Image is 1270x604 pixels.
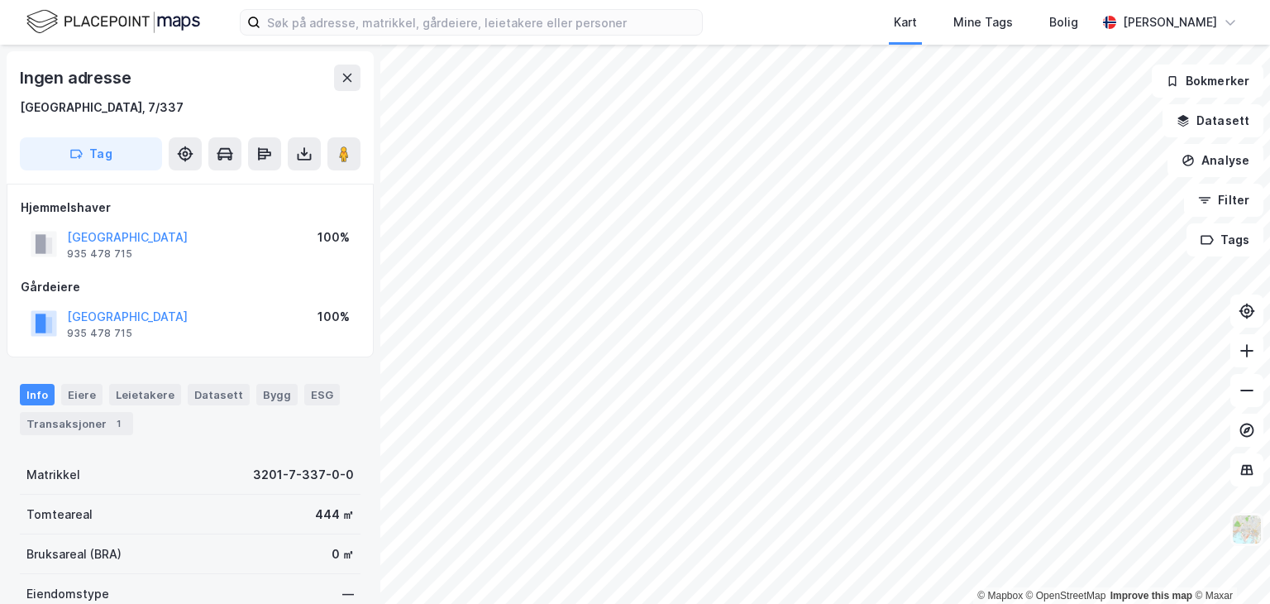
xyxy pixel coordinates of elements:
div: Bygg [256,384,298,405]
div: [GEOGRAPHIC_DATA], 7/337 [20,98,184,117]
button: Tags [1186,223,1263,256]
div: Ingen adresse [20,65,134,91]
div: 935 478 715 [67,327,132,340]
button: Bokmerker [1152,65,1263,98]
input: Søk på adresse, matrikkel, gårdeiere, leietakere eller personer [260,10,702,35]
div: Bolig [1049,12,1078,32]
div: 3201-7-337-0-0 [253,465,354,485]
div: 100% [317,228,350,247]
div: Eiendomstype [26,584,109,604]
div: 444 ㎡ [315,505,354,525]
img: logo.f888ab2527a4732fd821a326f86c7f29.svg [26,7,200,36]
div: Gårdeiere [21,277,360,297]
div: Mine Tags [953,12,1013,32]
div: Datasett [188,384,250,405]
button: Datasett [1163,104,1263,137]
a: Improve this map [1110,590,1192,602]
div: Matrikkel [26,465,80,485]
div: Kart [894,12,917,32]
div: — [342,584,354,604]
div: 1 [110,415,127,432]
button: Analyse [1167,144,1263,177]
div: 935 478 715 [67,247,132,261]
div: Transaksjoner [20,412,133,435]
div: Leietakere [109,384,181,405]
div: 100% [317,307,350,327]
a: Mapbox [977,590,1023,602]
div: ESG [304,384,340,405]
button: Filter [1184,184,1263,217]
div: Eiere [61,384,103,405]
div: Bruksareal (BRA) [26,544,122,564]
a: OpenStreetMap [1026,590,1106,602]
div: Info [20,384,55,405]
div: Tomteareal [26,505,93,525]
div: [PERSON_NAME] [1123,12,1217,32]
button: Tag [20,137,162,170]
div: Hjemmelshaver [21,198,360,218]
iframe: Chat Widget [1187,525,1270,604]
div: 0 ㎡ [332,544,354,564]
img: Z [1231,514,1263,545]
